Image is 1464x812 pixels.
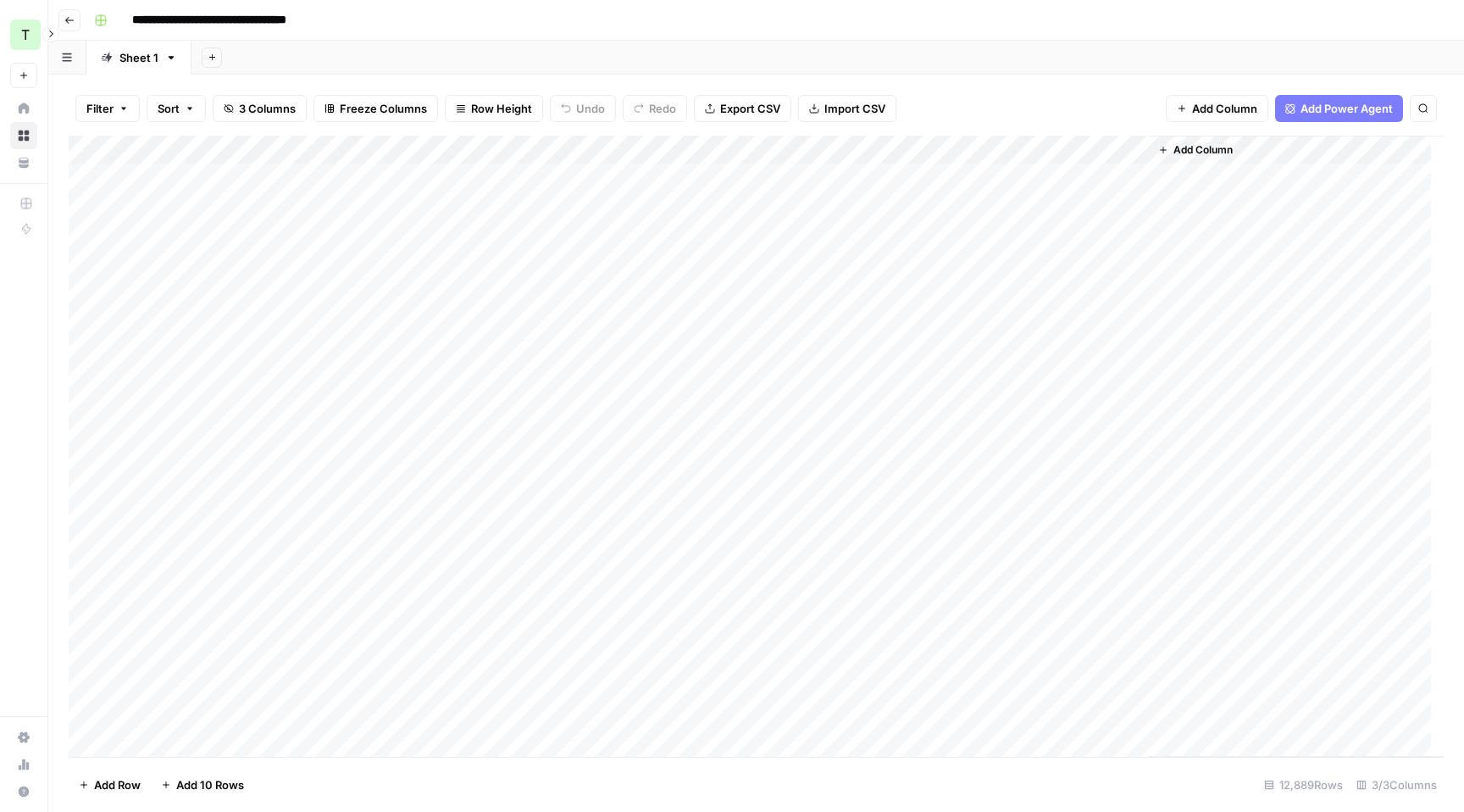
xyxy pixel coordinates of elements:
[75,95,140,122] button: Filter
[10,14,37,56] button: Workspace: TY SEO Team
[158,100,180,117] span: Sort
[21,25,30,45] span: T
[147,95,206,122] button: Sort
[1350,771,1444,798] div: 3/3 Columns
[313,95,438,122] button: Freeze Columns
[1300,100,1393,117] span: Add Power Agent
[10,778,37,805] button: Help + Support
[1173,142,1233,158] span: Add Column
[1166,95,1268,122] button: Add Column
[340,100,427,117] span: Freeze Columns
[649,100,676,117] span: Redo
[1151,139,1239,161] button: Add Column
[445,95,543,122] button: Row Height
[10,751,37,778] a: Usage
[119,49,158,66] div: Sheet 1
[471,100,532,117] span: Row Height
[798,95,896,122] button: Import CSV
[576,100,605,117] span: Undo
[10,149,37,176] a: Your Data
[10,95,37,122] a: Home
[86,41,191,75] a: Sheet 1
[94,776,141,793] span: Add Row
[86,100,114,117] span: Filter
[10,122,37,149] a: Browse
[69,771,151,798] button: Add Row
[824,100,885,117] span: Import CSV
[10,724,37,751] a: Settings
[239,100,296,117] span: 3 Columns
[694,95,791,122] button: Export CSV
[213,95,307,122] button: 3 Columns
[1257,771,1350,798] div: 12,889 Rows
[550,95,616,122] button: Undo
[1192,100,1257,117] span: Add Column
[176,776,244,793] span: Add 10 Rows
[1275,95,1403,122] button: Add Power Agent
[151,771,254,798] button: Add 10 Rows
[720,100,780,117] span: Export CSV
[623,95,687,122] button: Redo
